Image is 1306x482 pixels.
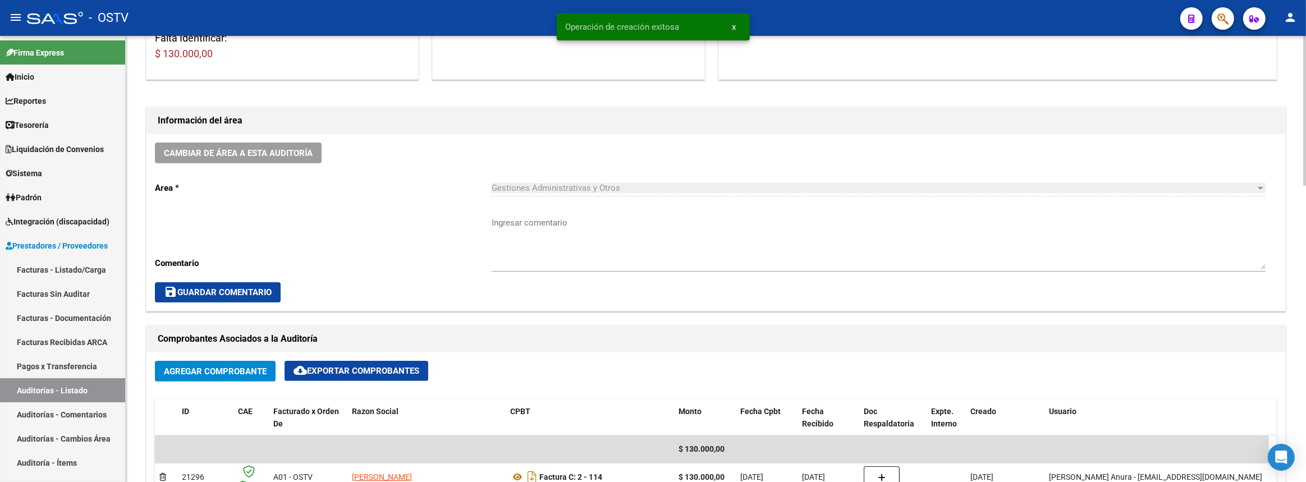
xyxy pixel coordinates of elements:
[6,240,108,252] span: Prestadores / Proveedores
[6,215,109,228] span: Integración (discapacidad)
[740,407,781,416] span: Fecha Cpbt
[294,364,307,377] mat-icon: cloud_download
[285,361,428,381] button: Exportar Comprobantes
[1049,407,1076,416] span: Usuario
[1268,444,1295,471] div: Open Intercom Messenger
[970,472,993,481] span: [DATE]
[164,148,313,158] span: Cambiar de área a esta auditoría
[273,407,339,429] span: Facturado x Orden De
[802,472,825,481] span: [DATE]
[294,366,419,376] span: Exportar Comprobantes
[859,400,927,437] datatable-header-cell: Doc Respaldatoria
[740,472,763,481] span: [DATE]
[966,400,1044,437] datatable-header-cell: Creado
[970,407,996,416] span: Creado
[802,407,833,429] span: Fecha Recibido
[352,472,412,481] span: [PERSON_NAME]
[931,407,957,429] span: Expte. Interno
[492,183,620,193] span: Gestiones Administrativas y Otros
[182,407,189,416] span: ID
[164,366,267,377] span: Agregar Comprobante
[182,472,204,481] span: 21296
[6,47,64,59] span: Firma Express
[164,285,177,299] mat-icon: save
[927,400,966,437] datatable-header-cell: Expte. Interno
[1049,472,1262,481] span: [PERSON_NAME] Anura - [EMAIL_ADDRESS][DOMAIN_NAME]
[155,48,213,59] span: $ 130.000,00
[352,407,398,416] span: Razon Social
[238,407,253,416] span: CAE
[155,361,276,382] button: Agregar Comprobante
[566,21,680,33] span: Operación de creación exitosa
[679,407,702,416] span: Monto
[679,472,725,481] strong: $ 130.000,00
[6,143,104,155] span: Liquidación de Convenios
[506,400,674,437] datatable-header-cell: CPBT
[732,22,736,32] span: x
[6,191,42,204] span: Padrón
[155,143,322,163] button: Cambiar de área a esta auditoría
[155,282,281,302] button: Guardar Comentario
[6,167,42,180] span: Sistema
[155,30,410,62] h3: Falta Identificar:
[679,444,725,453] span: $ 130.000,00
[9,11,22,24] mat-icon: menu
[1044,400,1269,437] datatable-header-cell: Usuario
[177,400,233,437] datatable-header-cell: ID
[347,400,506,437] datatable-header-cell: Razon Social
[723,17,745,37] button: x
[539,472,602,481] strong: Factura C: 2 - 114
[158,112,1274,130] h1: Información del área
[6,95,46,107] span: Reportes
[864,407,914,429] span: Doc Respaldatoria
[6,71,34,83] span: Inicio
[6,119,49,131] span: Tesorería
[158,330,1274,348] h1: Comprobantes Asociados a la Auditoría
[798,400,859,437] datatable-header-cell: Fecha Recibido
[736,400,798,437] datatable-header-cell: Fecha Cpbt
[164,287,272,297] span: Guardar Comentario
[155,182,492,194] p: Area *
[233,400,269,437] datatable-header-cell: CAE
[155,257,492,269] p: Comentario
[89,6,129,30] span: - OSTV
[674,400,736,437] datatable-header-cell: Monto
[269,400,347,437] datatable-header-cell: Facturado x Orden De
[510,407,530,416] span: CPBT
[1284,11,1297,24] mat-icon: person
[273,472,313,481] span: A01 - OSTV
